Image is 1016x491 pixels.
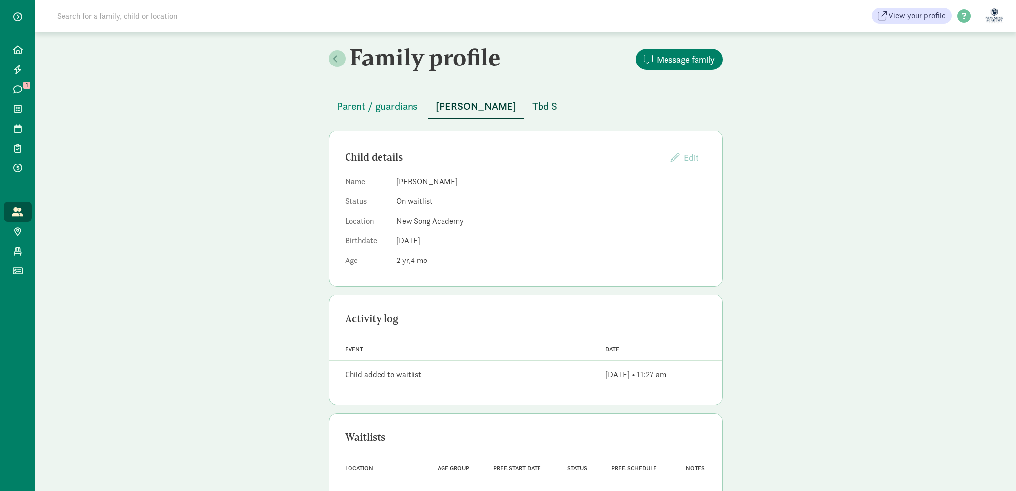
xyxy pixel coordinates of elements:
button: Edit [663,147,706,168]
span: Location [345,465,373,472]
span: Edit [684,152,698,163]
span: Date [605,346,619,353]
span: Pref. start date [493,465,541,472]
div: Waitlists [345,429,706,445]
span: 4 [411,255,427,265]
span: [PERSON_NAME] [436,98,516,114]
span: Parent / guardians [337,98,418,114]
div: Activity log [345,311,706,327]
button: Parent / guardians [329,95,426,118]
span: 1 [23,82,30,89]
a: 1 [4,79,32,99]
button: Tbd S [524,95,565,118]
dt: Status [345,196,388,211]
span: Event [345,346,363,353]
span: 2 [396,255,411,265]
input: Search for a family, child or location [51,6,327,26]
span: Notes [686,465,705,472]
button: Message family [636,49,723,70]
a: [PERSON_NAME] [428,101,524,112]
span: Age Group [438,465,469,472]
h2: Family profile [329,43,524,71]
dd: On waitlist [396,196,706,207]
dd: New Song Academy [396,215,706,227]
iframe: Chat Widget [967,444,1016,491]
a: View your profile [872,8,952,24]
span: View your profile [889,10,946,22]
span: Status [567,465,587,472]
span: Message family [657,53,715,66]
span: [DATE] [396,235,420,246]
dt: Age [345,255,388,270]
div: Child details [345,149,663,165]
dt: Name [345,176,388,192]
span: Tbd S [532,98,557,114]
a: Tbd S [524,101,565,112]
div: Child added to waitlist [345,369,421,381]
div: [DATE] • 11:27 am [605,369,666,381]
span: Pref. Schedule [611,465,657,472]
dt: Location [345,215,388,231]
dt: Birthdate [345,235,388,251]
a: Parent / guardians [329,101,426,112]
button: [PERSON_NAME] [428,95,524,119]
dd: [PERSON_NAME] [396,176,706,188]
